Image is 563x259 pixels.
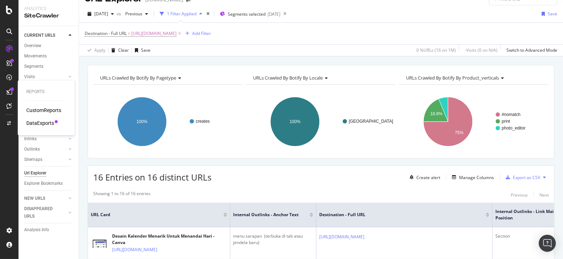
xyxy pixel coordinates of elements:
div: Next [540,192,549,198]
span: Previous [122,11,142,17]
text: 100% [137,119,148,124]
div: Save [548,11,557,17]
button: Export as CSV [503,172,540,183]
span: URL Card [91,212,222,218]
div: Desain Kalender Menarik Untuk Menandai Hari - Canva [112,233,227,246]
span: Destination - Full URL [319,212,475,218]
div: Switch to Advanced Mode [506,47,557,53]
div: 1 Filter Applied [167,11,196,17]
a: Movements [24,52,74,60]
a: CustomReports [26,107,61,114]
a: DataExports [26,120,54,127]
div: Open Intercom Messenger [539,235,556,252]
div: Movements [24,52,47,60]
div: Sitemaps [24,156,42,163]
text: creates [196,119,210,124]
div: Explorer Bookmarks [24,180,63,187]
span: 2025 Aug. 3rd [94,11,108,17]
div: Overview [24,42,41,50]
text: #nomatch [502,112,521,117]
span: Segments selected [228,11,265,17]
div: - Visits ( 0 on N/A ) [465,47,498,53]
text: photo_editor [502,126,526,131]
div: Showing 1 to 16 of 16 entries [93,191,151,199]
a: Visits [24,73,67,81]
div: Outlinks [24,146,40,153]
a: [URL][DOMAIN_NAME] [319,233,364,240]
button: Switch to Advanced Mode [504,45,557,56]
span: URLs Crawled By Botify By product_verticals [406,75,499,81]
div: menu sarapan ⁠ (terbuka di tab atau jendela baru) [233,233,313,246]
button: Clear [109,45,129,56]
text: 100% [289,119,300,124]
div: Apply [94,47,105,53]
div: Add Filter [192,30,211,36]
a: Segments [24,63,74,70]
a: Outlinks [24,146,67,153]
button: Apply [85,45,105,56]
span: 16 Entries on 16 distinct URLs [93,171,211,183]
a: NEW URLS [24,195,67,202]
text: print [502,119,510,124]
h4: URLs Crawled By Botify By locale [252,72,389,83]
h4: URLs Crawled By Botify By pagetype [99,72,236,83]
div: Segments [24,63,43,70]
a: Overview [24,42,74,50]
svg: A chart. [93,91,241,153]
text: 18.8% [430,111,442,116]
a: Inlinks [24,135,67,143]
text: 75% [455,130,463,135]
div: Url Explorer [24,169,46,177]
a: CURRENT URLS [24,32,67,39]
span: Destination - Full URL [85,30,127,36]
div: times [205,10,211,17]
text: [GEOGRAPHIC_DATA] [349,119,393,124]
div: NEW URLS [24,195,45,202]
a: Sitemaps [24,156,67,163]
button: Save [132,45,151,56]
div: Previous [511,192,528,198]
div: [DATE] [268,11,280,17]
a: DISAPPEARED URLS [24,205,67,220]
span: = [128,30,130,36]
button: Create alert [407,172,440,183]
span: vs [117,11,122,17]
span: URLs Crawled By Botify By pagetype [100,75,176,81]
div: A chart. [399,91,547,153]
div: 0 % URLs ( 16 on 1M ) [416,47,456,53]
div: Clear [118,47,129,53]
div: DISAPPEARED URLS [24,205,60,220]
div: Visits [24,73,35,81]
div: CURRENT URLS [24,32,55,39]
button: Manage Columns [449,173,494,182]
button: Segments selected[DATE] [217,8,280,20]
a: Url Explorer [24,169,74,177]
button: [DATE] [85,8,117,20]
svg: A chart. [246,91,394,153]
button: Previous [511,191,528,199]
img: main image [91,239,109,248]
div: Export as CSV [513,174,540,181]
div: Save [141,47,151,53]
span: Internal Outlinks - Anchor Text [233,212,299,218]
button: Next [540,191,549,199]
div: Analytics [24,6,73,12]
div: Analysis Info [24,226,49,234]
button: 1 Filter Applied [157,8,205,20]
button: Previous [122,8,151,20]
a: Explorer Bookmarks [24,180,74,187]
button: Add Filter [183,29,211,38]
div: Inlinks [24,135,37,143]
div: SiteCrawler [24,12,73,20]
span: URLs Crawled By Botify By locale [253,75,323,81]
h4: URLs Crawled By Botify By product_verticals [405,72,542,83]
div: Create alert [416,174,440,181]
button: Save [539,8,557,20]
span: [URL][DOMAIN_NAME] [131,29,177,39]
div: Manage Columns [459,174,494,181]
a: [URL][DOMAIN_NAME] [112,246,157,253]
